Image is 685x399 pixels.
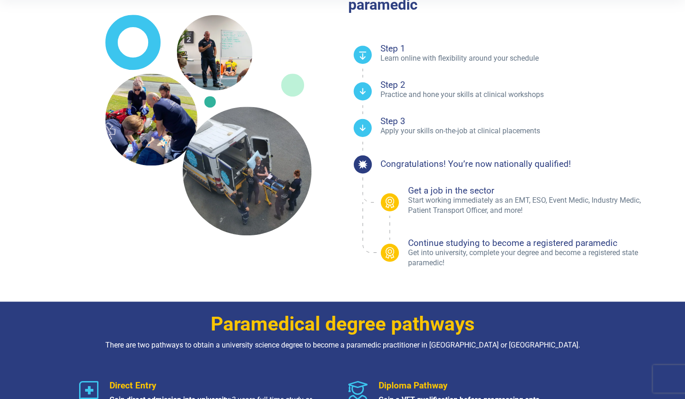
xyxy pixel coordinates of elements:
[380,80,659,89] h4: Step 2
[380,53,659,63] p: Learn online with flexibility around your schedule
[408,239,659,247] h4: Continue studying to become a registered paramedic
[380,44,659,53] h4: Step 1
[380,117,659,125] h4: Step 3
[408,195,659,216] p: Start working immediately as an EMT, ESO, Event Medic, Industry Medic, Patient Transport Officer,...
[408,186,659,195] h4: Get a job in the sector
[380,160,571,168] h4: Congratulations! You’re now nationally qualified!
[380,90,659,100] p: Practice and hone your skills at clinical workshops
[380,126,659,136] p: Apply your skills on-the-job at clinical placements
[74,313,612,336] h3: Paramedical degree pathways
[74,340,612,351] p: There are two pathways to obtain a university science degree to become a paramedic practitioner i...
[109,380,156,391] span: Direct Entry
[379,380,448,391] span: Diploma Pathway
[408,248,659,268] p: Get into university, complete your degree and become a registered state paramedic!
